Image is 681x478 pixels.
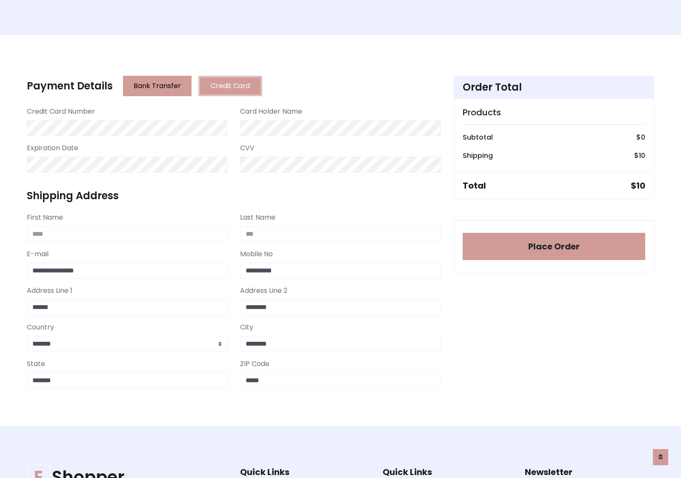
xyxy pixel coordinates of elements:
button: Credit Card [198,76,262,96]
label: Address Line 1 [27,286,72,296]
h6: $ [636,133,645,141]
label: Address Line 2 [240,286,287,296]
h6: Subtotal [463,133,493,141]
label: Expiration Date [27,143,78,153]
h6: $ [634,152,645,160]
h5: Total [463,180,486,191]
h5: Newsletter [525,467,654,477]
button: Bank Transfer [123,76,192,96]
span: 10 [636,180,645,192]
label: Country [27,322,54,332]
label: E-mail [27,249,49,259]
h4: Payment Details [27,80,113,92]
label: Credit Card Number [27,106,95,117]
span: 10 [639,151,645,160]
label: Mobile No [240,249,273,259]
h4: Shipping Address [27,190,441,202]
span: 0 [641,132,645,142]
h5: Quick Links [383,467,512,477]
label: City [240,322,253,332]
h6: Shipping [463,152,493,160]
label: CVV [240,143,255,153]
label: Last Name [240,212,275,223]
label: ZIP Code [240,359,269,369]
h5: $ [631,180,645,191]
h5: Products [463,107,645,117]
h4: Order Total [463,81,645,94]
label: First Name [27,212,63,223]
label: Card Holder Name [240,106,302,117]
label: State [27,359,45,369]
h5: Quick Links [240,467,369,477]
button: Place Order [463,233,645,260]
